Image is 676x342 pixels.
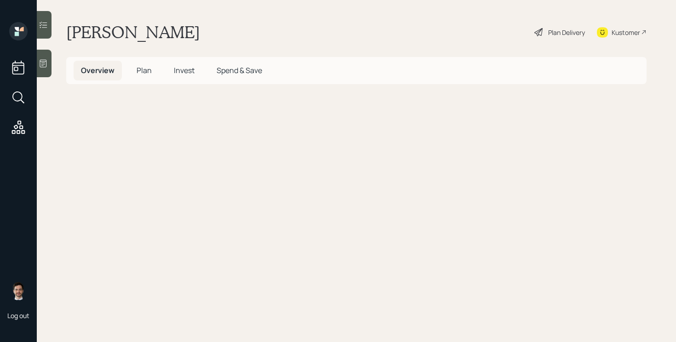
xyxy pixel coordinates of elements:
div: Plan Delivery [548,28,585,37]
span: Spend & Save [217,65,262,75]
span: Overview [81,65,115,75]
div: Kustomer [612,28,640,37]
span: Invest [174,65,195,75]
img: jonah-coleman-headshot.png [9,282,28,300]
h1: [PERSON_NAME] [66,22,200,42]
div: Log out [7,311,29,320]
span: Plan [137,65,152,75]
